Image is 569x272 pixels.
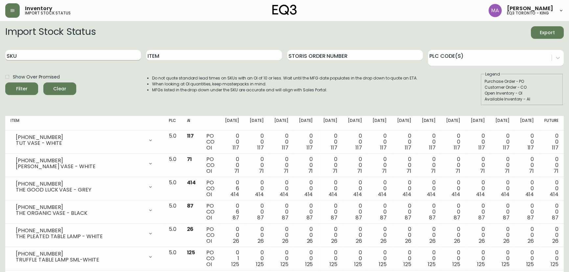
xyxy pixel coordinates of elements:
[225,250,239,267] div: 0 1
[299,250,313,267] div: 0 0
[405,144,411,151] span: 117
[258,237,264,245] span: 26
[405,237,411,245] span: 26
[16,204,144,210] div: [PHONE_NUMBER]
[257,214,264,221] span: 87
[11,226,158,241] div: [PHONE_NUMBER]THE PLEATED TABLE LAMP - WHITE
[471,250,485,267] div: 0 0
[187,132,194,140] span: 117
[446,250,460,267] div: 0 0
[421,203,436,221] div: 0 0
[502,261,510,268] span: 125
[520,180,534,197] div: 0 0
[479,237,485,245] span: 26
[525,191,534,198] span: 414
[451,191,460,198] span: 414
[233,144,239,151] span: 117
[274,226,288,244] div: 0 0
[11,133,158,147] div: [PHONE_NUMBER]TUT VASE - WHITE
[299,180,313,197] div: 0 0
[485,79,559,84] div: Purchase Order - PO
[280,191,288,198] span: 414
[206,133,215,151] div: PO CO
[49,85,71,93] span: Clear
[528,237,534,245] span: 26
[256,261,264,268] span: 125
[206,261,212,268] span: OI
[250,133,264,151] div: 0 0
[152,87,418,93] li: MFGs listed in the drop down under the SKU are accurate and will align with Sales Portal.
[250,226,264,244] div: 0 0
[323,250,337,267] div: 0 0
[16,164,144,170] div: [PERSON_NAME] VASE - WHITE
[323,133,337,151] div: 0 0
[397,250,411,267] div: 0 0
[250,203,264,221] div: 0 0
[323,203,337,221] div: 0 0
[355,214,362,221] span: 87
[495,133,510,151] div: 0 0
[429,214,436,221] span: 87
[520,250,534,267] div: 0 0
[353,191,362,198] span: 414
[323,226,337,244] div: 0 0
[308,167,313,175] span: 71
[348,180,362,197] div: 0 0
[544,226,558,244] div: 0 0
[421,226,436,244] div: 0 0
[250,250,264,267] div: 0 0
[152,81,418,87] li: When looking at OI quantities, keep masterpacks in mind.
[397,156,411,174] div: 0 0
[206,167,212,175] span: OI
[428,261,436,268] span: 125
[16,228,144,234] div: [PHONE_NUMBER]
[529,167,534,175] span: 71
[164,247,182,270] td: 5.0
[259,167,264,175] span: 71
[13,74,60,80] span: Show Over Promised
[526,261,534,268] span: 125
[152,75,418,81] li: Do not quote standard lead times on SKUs with an OI of 10 or less. Wait until the MFG date popula...
[454,144,460,151] span: 117
[373,133,387,151] div: 0 0
[225,180,239,197] div: 0 6
[441,116,466,130] th: [DATE]
[299,133,313,151] div: 0 0
[356,237,362,245] span: 26
[206,214,212,221] span: OI
[471,203,485,221] div: 0 0
[431,167,436,175] span: 71
[520,133,534,151] div: 0 0
[421,133,436,151] div: 0 0
[231,261,239,268] span: 125
[206,226,215,244] div: PO CO
[452,261,460,268] span: 125
[380,144,387,151] span: 117
[206,180,215,197] div: PO CO
[373,250,387,267] div: 0 0
[343,116,367,130] th: [DATE]
[392,116,417,130] th: [DATE]
[373,203,387,221] div: 0 0
[206,144,212,151] span: OI
[503,237,510,245] span: 26
[206,237,212,245] span: OI
[304,191,313,198] span: 414
[323,156,337,174] div: 0 0
[373,226,387,244] div: 0 0
[250,156,264,174] div: 0 0
[471,180,485,197] div: 0 0
[427,191,436,198] span: 414
[25,6,52,11] span: Inventory
[5,116,164,130] th: Item
[489,4,502,17] img: 4f0989f25cbf85e7eb2537583095d61e
[397,180,411,197] div: 0 0
[421,156,436,174] div: 0 0
[187,155,192,163] span: 71
[495,226,510,244] div: 0 0
[495,180,510,197] div: 0 0
[331,144,337,151] span: 117
[348,133,362,151] div: 0 0
[16,85,28,93] div: Filter
[514,116,539,130] th: [DATE]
